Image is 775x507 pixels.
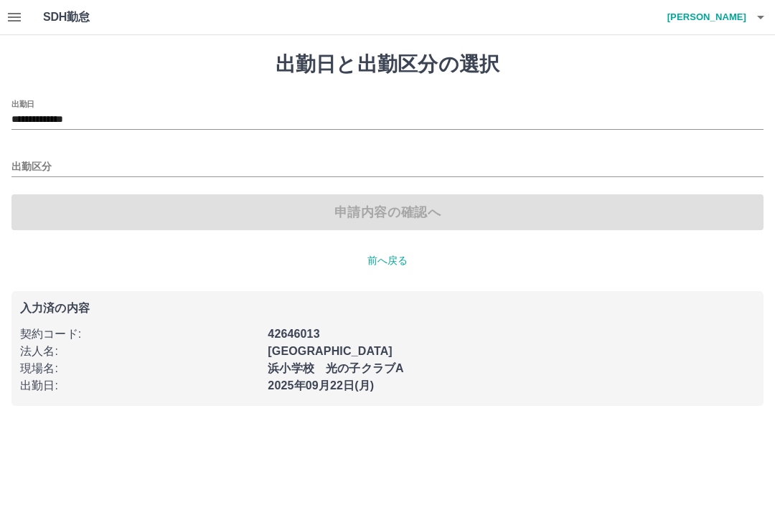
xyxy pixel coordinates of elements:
b: [GEOGRAPHIC_DATA] [268,345,393,357]
p: 法人名 : [20,343,259,360]
p: 出勤日 : [20,377,259,394]
h1: 出勤日と出勤区分の選択 [11,52,764,77]
b: 2025年09月22日(月) [268,379,374,392]
label: 出勤日 [11,98,34,109]
p: 現場名 : [20,360,259,377]
p: 契約コード : [20,326,259,343]
p: 入力済の内容 [20,303,755,314]
b: 浜小学校 光の子クラブA [268,362,403,374]
b: 42646013 [268,328,319,340]
p: 前へ戻る [11,253,764,268]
